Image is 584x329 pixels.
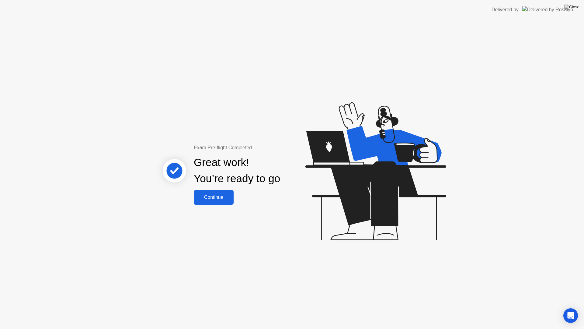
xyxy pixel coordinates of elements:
div: Exam Pre-flight Completed [194,144,319,151]
div: Open Intercom Messenger [563,308,578,323]
div: Great work! You’re ready to go [194,154,280,187]
button: Continue [194,190,234,205]
div: Continue [196,195,232,200]
img: Close [564,5,579,9]
img: Delivered by Rosalyn [522,6,573,13]
div: Delivered by [492,6,519,13]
